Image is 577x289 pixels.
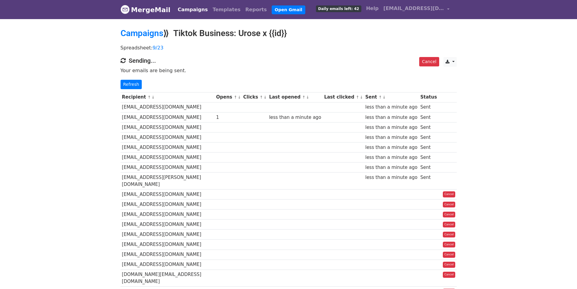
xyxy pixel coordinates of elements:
[121,28,163,38] a: Campaigns
[379,95,382,99] a: ↑
[419,153,438,163] td: Sent
[365,154,417,161] div: less than a minute ago
[121,112,215,122] td: [EMAIL_ADDRESS][DOMAIN_NAME]
[121,240,215,250] td: [EMAIL_ADDRESS][DOMAIN_NAME]
[121,122,215,132] td: [EMAIL_ADDRESS][DOMAIN_NAME]
[121,143,215,153] td: [EMAIL_ADDRESS][DOMAIN_NAME]
[148,95,151,99] a: ↑
[419,57,439,66] a: Cancel
[443,262,455,268] a: Cancel
[121,67,457,74] p: Your emails are being sent.
[153,45,164,51] a: 9/23
[234,95,237,99] a: ↑
[419,143,438,153] td: Sent
[121,153,215,163] td: [EMAIL_ADDRESS][DOMAIN_NAME]
[242,92,267,102] th: Clicks
[268,92,323,102] th: Last opened
[121,189,215,199] td: [EMAIL_ADDRESS][DOMAIN_NAME]
[151,95,155,99] a: ↓
[272,5,305,14] a: Open Gmail
[121,57,457,64] h4: Sending...
[443,212,455,218] a: Cancel
[210,4,243,16] a: Templates
[419,112,438,122] td: Sent
[443,202,455,208] a: Cancel
[175,4,210,16] a: Campaigns
[121,132,215,142] td: [EMAIL_ADDRESS][DOMAIN_NAME]
[443,272,455,278] a: Cancel
[121,92,215,102] th: Recipient
[364,2,381,15] a: Help
[121,210,215,220] td: [EMAIL_ADDRESS][DOMAIN_NAME]
[121,173,215,190] td: [EMAIL_ADDRESS][PERSON_NAME][DOMAIN_NAME]
[121,250,215,260] td: [EMAIL_ADDRESS][DOMAIN_NAME]
[365,134,417,141] div: less than a minute ago
[364,92,419,102] th: Sent
[121,102,215,112] td: [EMAIL_ADDRESS][DOMAIN_NAME]
[260,95,263,99] a: ↑
[365,114,417,121] div: less than a minute ago
[121,5,130,14] img: MergeMail logo
[121,200,215,210] td: [EMAIL_ADDRESS][DOMAIN_NAME]
[243,4,269,16] a: Reports
[238,95,241,99] a: ↓
[365,144,417,151] div: less than a minute ago
[121,230,215,240] td: [EMAIL_ADDRESS][DOMAIN_NAME]
[264,95,267,99] a: ↓
[360,95,363,99] a: ↓
[443,252,455,258] a: Cancel
[121,270,215,287] td: [DOMAIN_NAME][EMAIL_ADDRESS][DOMAIN_NAME]
[365,164,417,171] div: less than a minute ago
[121,260,215,270] td: [EMAIL_ADDRESS][DOMAIN_NAME]
[365,124,417,131] div: less than a minute ago
[121,163,215,173] td: [EMAIL_ADDRESS][DOMAIN_NAME]
[306,95,309,99] a: ↓
[419,173,438,190] td: Sent
[302,95,305,99] a: ↑
[121,28,457,39] h2: ⟫ Tiktok Business: Urose x {{id}}
[313,2,363,15] a: Daily emails left: 42
[121,45,457,51] p: Spreadsheet:
[383,5,444,12] span: [EMAIL_ADDRESS][DOMAIN_NAME]
[365,104,417,111] div: less than a minute ago
[121,3,171,16] a: MergeMail
[383,95,386,99] a: ↓
[443,222,455,228] a: Cancel
[419,132,438,142] td: Sent
[443,191,455,197] a: Cancel
[121,80,142,89] a: Refresh
[121,220,215,230] td: [EMAIL_ADDRESS][DOMAIN_NAME]
[419,92,438,102] th: Status
[419,122,438,132] td: Sent
[419,102,438,112] td: Sent
[365,174,417,181] div: less than a minute ago
[216,114,240,121] div: 1
[356,95,359,99] a: ↑
[381,2,452,17] a: [EMAIL_ADDRESS][DOMAIN_NAME]
[269,114,321,121] div: less than a minute ago
[323,92,364,102] th: Last clicked
[316,5,361,12] span: Daily emails left: 42
[443,232,455,238] a: Cancel
[215,92,242,102] th: Opens
[419,163,438,173] td: Sent
[443,242,455,248] a: Cancel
